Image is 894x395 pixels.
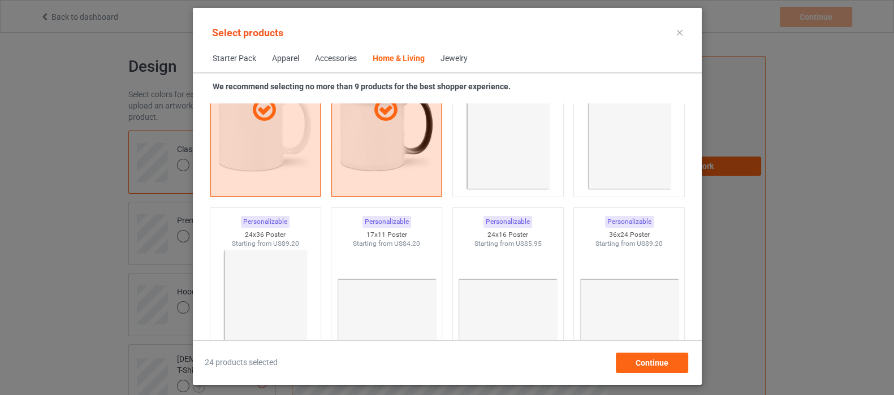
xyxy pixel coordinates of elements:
span: US$4.20 [394,240,420,248]
div: Personalizable [604,216,653,228]
div: 24x36 Poster [210,230,320,240]
div: 36x24 Poster [574,230,684,240]
img: regular.jpg [336,249,437,375]
span: US$9.20 [273,240,299,248]
span: Starter Pack [205,45,264,72]
img: regular.jpg [457,64,558,191]
div: Continue [615,353,688,373]
div: Starting from [574,239,684,249]
div: 17x11 Poster [331,230,442,240]
div: Apparel [272,53,299,64]
img: regular.jpg [578,64,680,191]
span: Select products [212,27,283,38]
div: Starting from [210,239,320,249]
span: US$5.95 [515,240,541,248]
div: 24x16 Poster [452,230,563,240]
div: Accessories [315,53,357,64]
span: 24 products selected [205,357,278,368]
div: Starting from [331,239,442,249]
img: regular.jpg [578,249,680,375]
span: US$9.20 [637,240,663,248]
div: Personalizable [483,216,532,228]
div: Home & Living [373,53,425,64]
img: regular.jpg [457,249,558,375]
span: Continue [635,358,668,367]
strong: We recommend selecting no more than 9 products for the best shopper experience. [213,82,511,91]
div: Personalizable [362,216,411,228]
div: Starting from [452,239,563,249]
div: Personalizable [241,216,290,228]
img: regular.jpg [214,249,316,375]
div: Jewelry [440,53,468,64]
